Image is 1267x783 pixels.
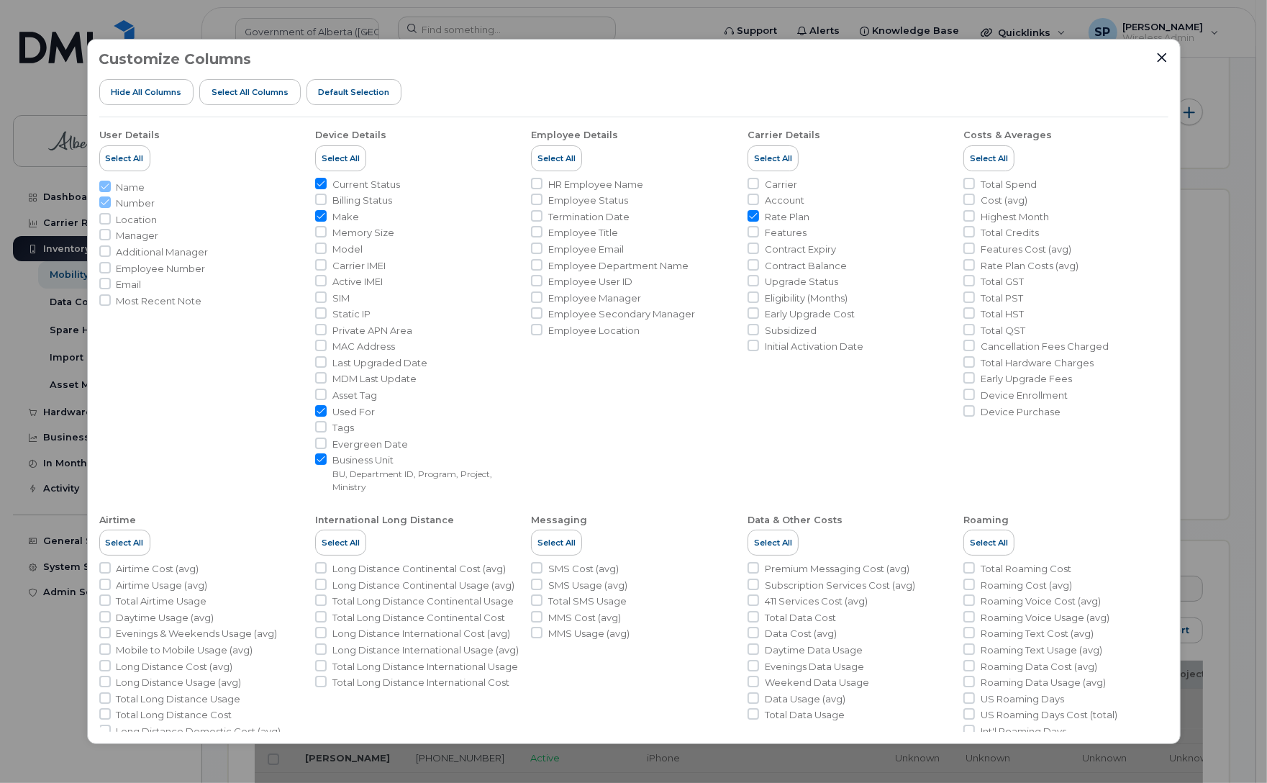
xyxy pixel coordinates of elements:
[981,275,1024,289] span: Total GST
[981,611,1109,625] span: Roaming Voice Usage (avg)
[981,307,1024,321] span: Total HST
[548,611,621,625] span: MMS Cost (avg)
[99,514,137,527] div: Airtime
[981,178,1037,191] span: Total Spend
[332,372,417,386] span: MDM Last Update
[765,178,797,191] span: Carrier
[332,178,400,191] span: Current Status
[748,145,799,171] button: Select All
[981,389,1068,402] span: Device Enrollment
[765,579,915,592] span: Subscription Services Cost (avg)
[981,594,1101,608] span: Roaming Voice Cost (avg)
[531,530,582,556] button: Select All
[332,340,395,353] span: MAC Address
[117,708,232,722] span: Total Long Distance Cost
[99,51,252,67] h3: Customize Columns
[117,213,158,227] span: Location
[981,226,1039,240] span: Total Credits
[117,278,142,291] span: Email
[117,692,241,706] span: Total Long Distance Usage
[548,243,624,256] span: Employee Email
[99,145,150,171] button: Select All
[970,153,1008,164] span: Select All
[963,145,1014,171] button: Select All
[117,181,145,194] span: Name
[332,210,359,224] span: Make
[117,660,233,674] span: Long Distance Cost (avg)
[332,660,518,674] span: Total Long Distance International Usage
[117,725,281,738] span: Long Distance Domestic Cost (avg)
[332,405,375,419] span: Used For
[531,514,587,527] div: Messaging
[332,453,519,467] span: Business Unit
[548,291,641,305] span: Employee Manager
[765,611,836,625] span: Total Data Cost
[537,537,576,548] span: Select All
[332,643,519,657] span: Long Distance International Usage (avg)
[548,324,640,338] span: Employee Location
[548,627,630,641] span: MMS Usage (avg)
[117,196,155,210] span: Number
[981,243,1071,256] span: Features Cost (avg)
[332,275,383,289] span: Active IMEI
[332,194,392,207] span: Billing Status
[332,676,509,689] span: Total Long Distance International Cost
[765,660,864,674] span: Evenings Data Usage
[548,194,628,207] span: Employee Status
[765,708,845,722] span: Total Data Usage
[765,243,836,256] span: Contract Expiry
[117,294,202,308] span: Most Recent Note
[981,692,1064,706] span: US Roaming Days
[117,262,206,276] span: Employee Number
[332,259,386,273] span: Carrier IMEI
[117,594,207,608] span: Total Airtime Usage
[111,86,181,98] span: Hide All Columns
[548,579,627,592] span: SMS Usage (avg)
[99,129,160,142] div: User Details
[537,153,576,164] span: Select All
[117,676,242,689] span: Long Distance Usage (avg)
[548,226,618,240] span: Employee Title
[765,340,863,353] span: Initial Activation Date
[981,579,1072,592] span: Roaming Cost (avg)
[117,643,253,657] span: Mobile to Mobile Usage (avg)
[981,194,1027,207] span: Cost (avg)
[765,210,809,224] span: Rate Plan
[981,725,1066,738] span: Int'l Roaming Days
[199,79,301,105] button: Select all Columns
[765,562,909,576] span: Premium Messaging Cost (avg)
[765,324,817,338] span: Subsidized
[765,259,847,273] span: Contract Balance
[548,210,630,224] span: Termination Date
[765,627,837,641] span: Data Cost (avg)
[970,537,1008,548] span: Select All
[963,514,1009,527] div: Roaming
[531,145,582,171] button: Select All
[99,530,150,556] button: Select All
[963,530,1014,556] button: Select All
[332,226,394,240] span: Memory Size
[332,579,514,592] span: Long Distance Continental Usage (avg)
[981,356,1094,370] span: Total Hardware Charges
[315,514,454,527] div: International Long Distance
[332,243,363,256] span: Model
[548,178,643,191] span: HR Employee Name
[315,145,366,171] button: Select All
[332,389,377,402] span: Asset Tag
[765,226,807,240] span: Features
[332,611,505,625] span: Total Long Distance Continental Cost
[322,153,360,164] span: Select All
[748,129,820,142] div: Carrier Details
[981,708,1117,722] span: US Roaming Days Cost (total)
[106,537,144,548] span: Select All
[981,259,1078,273] span: Rate Plan Costs (avg)
[765,594,868,608] span: 411 Services Cost (avg)
[981,660,1097,674] span: Roaming Data Cost (avg)
[106,153,144,164] span: Select All
[99,79,194,105] button: Hide All Columns
[212,86,289,98] span: Select all Columns
[117,245,209,259] span: Additional Manager
[322,537,360,548] span: Select All
[1155,51,1168,64] button: Close
[748,530,799,556] button: Select All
